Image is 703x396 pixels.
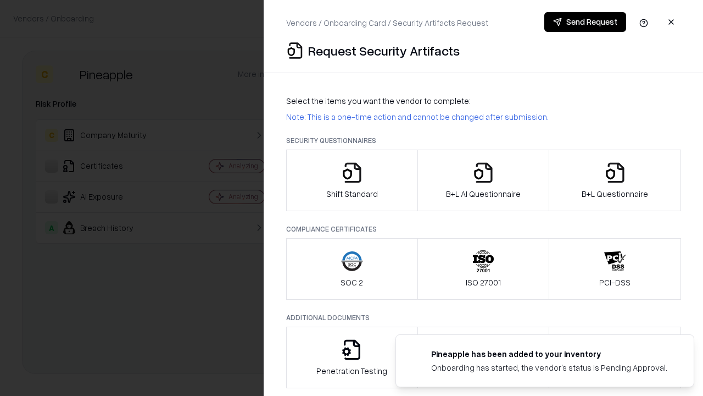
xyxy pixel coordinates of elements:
button: Privacy Policy [417,327,550,388]
p: B+L AI Questionnaire [446,188,521,200]
div: Onboarding has started, the vendor's status is Pending Approval. [431,362,667,373]
button: B+L AI Questionnaire [417,150,550,211]
p: B+L Questionnaire [582,188,648,200]
p: Request Security Artifacts [308,42,460,59]
button: Shift Standard [286,150,418,211]
button: PCI-DSS [549,238,681,300]
div: Pineapple has been added to your inventory [431,348,667,360]
p: SOC 2 [341,277,363,288]
img: pineappleenergy.com [409,348,422,361]
p: PCI-DSS [599,277,631,288]
button: ISO 27001 [417,238,550,300]
button: SOC 2 [286,238,418,300]
button: B+L Questionnaire [549,150,681,211]
p: Security Questionnaires [286,136,681,145]
p: Vendors / Onboarding Card / Security Artifacts Request [286,17,488,29]
p: ISO 27001 [466,277,501,288]
p: Note: This is a one-time action and cannot be changed after submission. [286,111,681,123]
button: Send Request [544,12,626,32]
button: Penetration Testing [286,327,418,388]
p: Select the items you want the vendor to complete: [286,95,681,107]
p: Shift Standard [326,188,378,200]
p: Penetration Testing [316,365,387,377]
p: Compliance Certificates [286,224,681,234]
button: Data Processing Agreement [549,327,681,388]
p: Additional Documents [286,313,681,322]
